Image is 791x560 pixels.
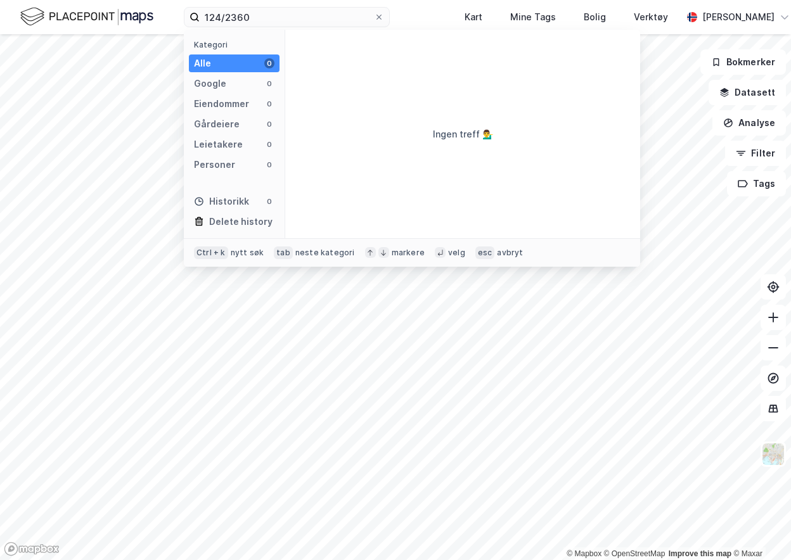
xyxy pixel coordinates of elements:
[725,141,786,166] button: Filter
[295,248,355,258] div: neste kategori
[584,10,606,25] div: Bolig
[727,171,786,196] button: Tags
[194,40,280,49] div: Kategori
[634,10,668,25] div: Verktøy
[264,58,274,68] div: 0
[194,157,235,172] div: Personer
[510,10,556,25] div: Mine Tags
[200,8,374,27] input: Søk på adresse, matrikkel, gårdeiere, leietakere eller personer
[392,248,425,258] div: markere
[4,542,60,556] a: Mapbox homepage
[669,549,731,558] a: Improve this map
[702,10,775,25] div: [PERSON_NAME]
[209,214,273,229] div: Delete history
[194,56,211,71] div: Alle
[728,499,791,560] iframe: Chat Widget
[497,248,523,258] div: avbryt
[194,137,243,152] div: Leietakere
[465,10,482,25] div: Kart
[274,246,293,259] div: tab
[194,246,228,259] div: Ctrl + k
[604,549,666,558] a: OpenStreetMap
[231,248,264,258] div: nytt søk
[567,549,601,558] a: Mapbox
[264,139,274,150] div: 0
[194,96,249,111] div: Eiendommer
[264,196,274,207] div: 0
[761,442,785,466] img: Z
[728,499,791,560] div: Kontrollprogram for chat
[194,194,249,209] div: Historikk
[194,117,240,132] div: Gårdeiere
[475,246,495,259] div: esc
[20,6,153,28] img: logo.f888ab2527a4732fd821a326f86c7f29.svg
[264,119,274,129] div: 0
[700,49,786,75] button: Bokmerker
[433,127,493,142] div: Ingen treff 💁‍♂️
[264,99,274,109] div: 0
[264,79,274,89] div: 0
[709,80,786,105] button: Datasett
[264,160,274,170] div: 0
[712,110,786,136] button: Analyse
[448,248,465,258] div: velg
[194,76,226,91] div: Google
